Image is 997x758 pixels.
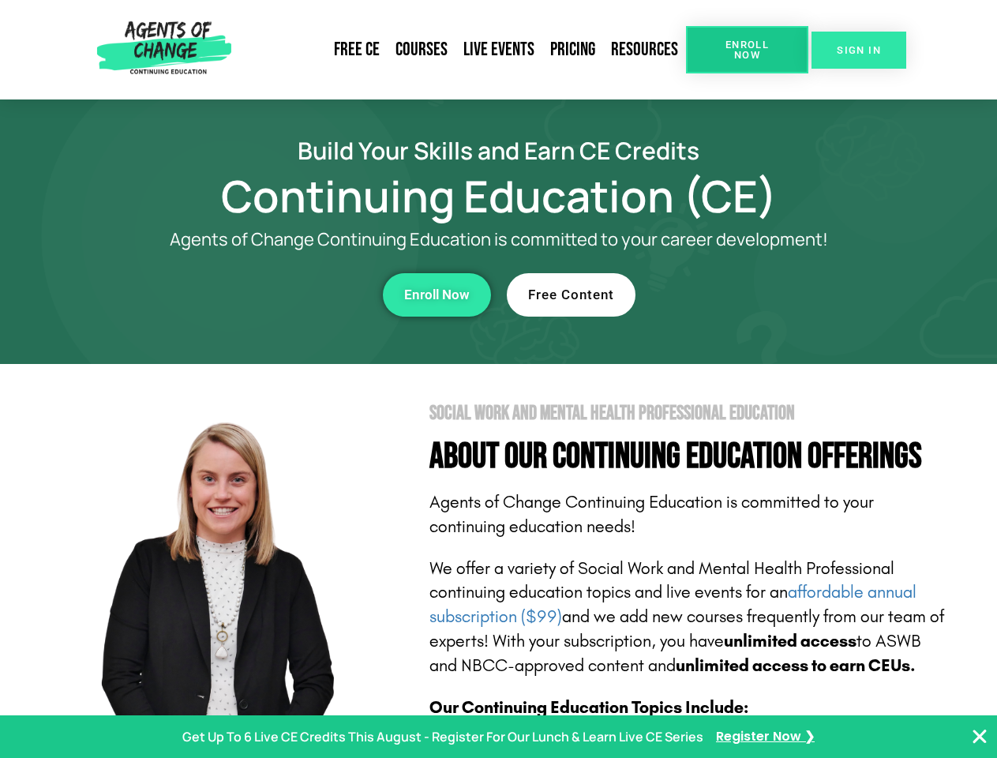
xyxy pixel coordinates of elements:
span: SIGN IN [837,45,881,55]
button: Close Banner [970,727,989,746]
p: Agents of Change Continuing Education is committed to your career development! [112,230,886,250]
a: Free Content [507,273,635,317]
p: Get Up To 6 Live CE Credits This August - Register For Our Lunch & Learn Live CE Series [182,726,703,749]
a: Live Events [455,32,542,68]
a: Register Now ❯ [716,726,815,749]
span: Enroll Now [404,288,470,302]
a: Courses [388,32,455,68]
p: We offer a variety of Social Work and Mental Health Professional continuing education topics and ... [429,557,949,678]
a: Enroll Now [383,273,491,317]
nav: Menu [238,32,686,68]
span: Free Content [528,288,614,302]
a: Resources [603,32,686,68]
b: unlimited access [724,631,856,651]
h1: Continuing Education (CE) [49,178,949,214]
b: unlimited access to earn CEUs. [676,655,916,676]
h4: About Our Continuing Education Offerings [429,439,949,475]
a: Free CE [326,32,388,68]
span: Agents of Change Continuing Education is committed to your continuing education needs! [429,492,874,537]
a: Enroll Now [686,26,808,73]
a: Pricing [542,32,603,68]
h2: Social Work and Mental Health Professional Education [429,403,949,423]
b: Our Continuing Education Topics Include: [429,697,748,718]
span: Enroll Now [711,39,783,60]
a: SIGN IN [811,32,906,69]
h2: Build Your Skills and Earn CE Credits [49,139,949,162]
